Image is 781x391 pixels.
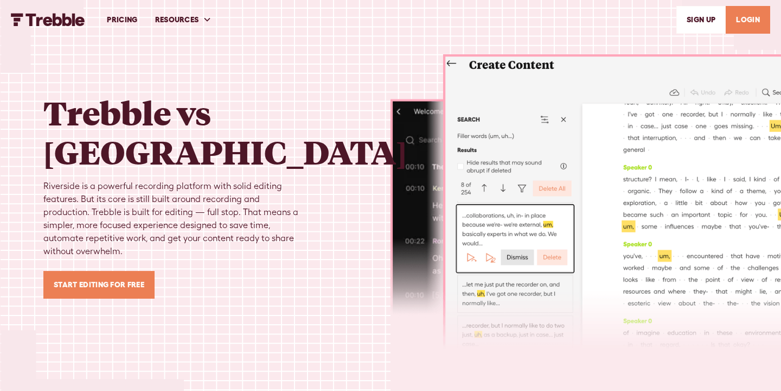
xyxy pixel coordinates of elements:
[146,1,221,39] div: RESOURCES
[726,6,770,34] a: LOGIN
[676,6,726,34] a: SIGn UP
[43,93,407,171] h1: Trebble vs [GEOGRAPHIC_DATA]
[155,14,199,26] div: RESOURCES
[43,271,155,299] a: Start Editing for Free
[11,13,85,26] img: Trebble FM Logo
[98,1,146,39] a: PRICING
[43,180,304,258] div: Riverside is a powerful recording platform with solid editing features. But its core is still bui...
[11,13,85,26] a: home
